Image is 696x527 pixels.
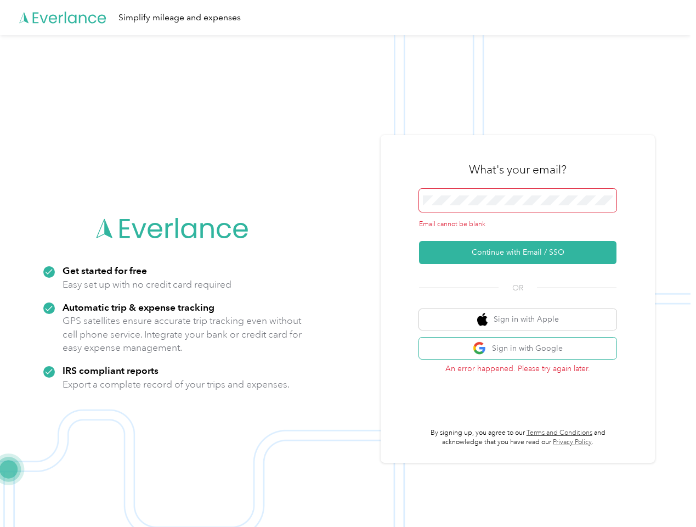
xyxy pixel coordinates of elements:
h3: What's your email? [469,162,567,177]
button: google logoSign in with Google [419,338,616,359]
p: Easy set up with no credit card required [63,278,231,291]
a: Privacy Policy [553,438,592,446]
strong: IRS compliant reports [63,365,159,376]
strong: Automatic trip & expense tracking [63,301,214,313]
img: apple logo [477,313,488,327]
p: By signing up, you agree to our and acknowledge that you have read our . [419,428,616,447]
span: OR [499,282,537,294]
div: Email cannot be blank [419,220,616,229]
div: Simplify mileage and expenses [118,11,241,25]
img: google logo [473,341,486,355]
p: GPS satellites ensure accurate trip tracking even without cell phone service. Integrate your bank... [63,314,302,355]
p: Export a complete record of your trips and expenses. [63,378,290,391]
strong: Get started for free [63,265,147,276]
a: Terms and Conditions [527,429,592,437]
button: Continue with Email / SSO [419,241,616,264]
p: An error happened. Please try again later. [419,363,616,374]
button: apple logoSign in with Apple [419,309,616,330]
